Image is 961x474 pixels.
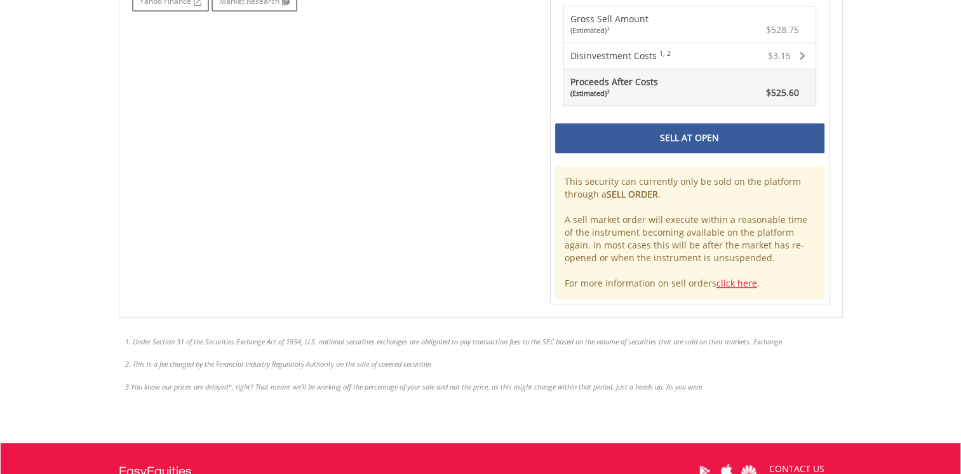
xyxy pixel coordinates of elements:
div: Gross Sell Amount [570,13,649,36]
b: SELL ORDER [607,188,658,200]
div: This security can currently only be sold on the platform through a . A sell market order will exe... [555,166,824,299]
span: $3.15 [768,50,791,62]
div: (Estimated) [570,88,658,98]
div: (Estimated) [570,25,649,36]
span: $525.60 [766,86,799,98]
sup: 3 [607,88,610,95]
div: Sell At Open [555,123,824,152]
span: Disinvestment Costs [570,50,657,62]
sup: 1, 2 [659,49,671,58]
li: 1. Under Section 31 of the Securities Exchange Act of 1934, U.S. national securities exchanges ar... [125,337,837,347]
li: 2. This is a fee charged by the Financial Industry Regulatory Authority on the sale of covered se... [125,359,837,369]
li: 3. [125,382,837,392]
a: click here [716,277,757,289]
span: You know our prices are delayed*, right? That means we’ll be working off the percentage of your s... [131,382,704,391]
span: $528.75 [766,24,799,36]
span: Proceeds After Costs [570,76,658,98]
sup: 3 [607,25,610,32]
